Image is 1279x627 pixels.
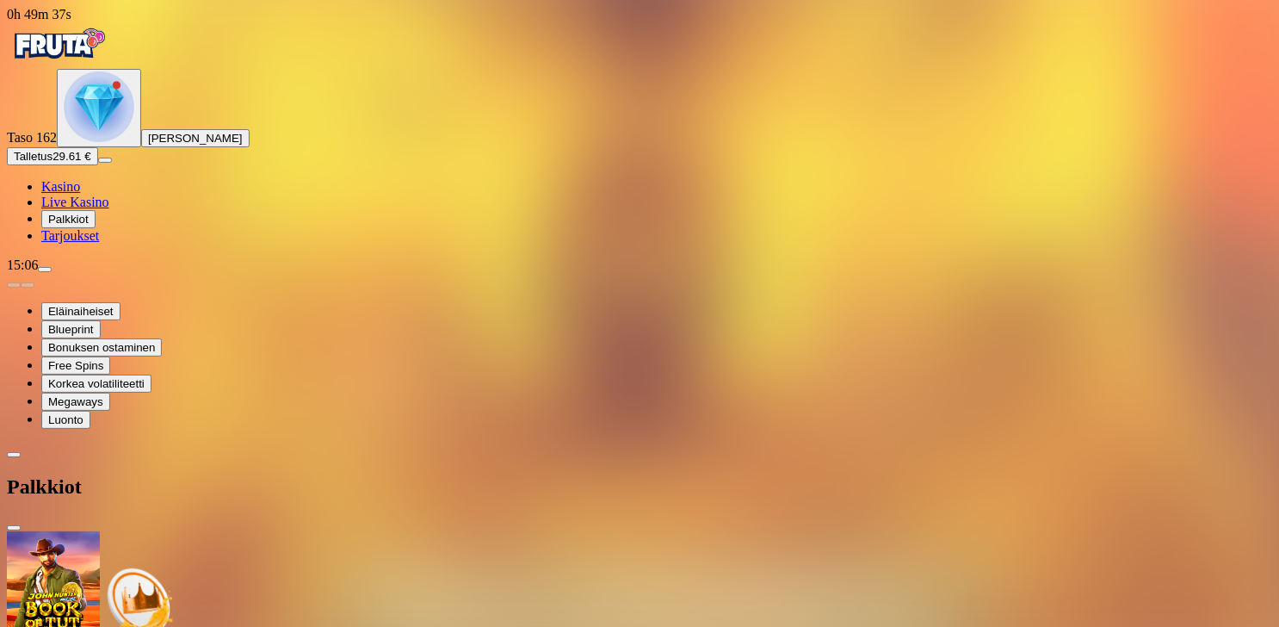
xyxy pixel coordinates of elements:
span: Taso 162 [7,130,57,145]
button: Free Spins [41,357,110,375]
a: Fruta [7,53,110,68]
button: close [7,525,21,531]
a: poker-chip iconLive Kasino [41,195,109,209]
button: level unlocked [57,69,141,147]
span: 29.61 € [53,150,90,163]
span: Bonuksen ostaminen [48,341,155,354]
a: diamond iconKasino [41,179,80,194]
span: [PERSON_NAME] [148,132,243,145]
h2: Palkkiot [7,475,1272,499]
button: Talletusplus icon29.61 € [7,147,98,165]
button: Eläinaiheiset [41,302,120,320]
img: Fruta [7,22,110,65]
button: Bonuksen ostaminen [41,338,162,357]
button: menu [38,267,52,272]
span: Megaways [48,395,103,408]
span: Live Kasino [41,195,109,209]
span: Eläinaiheiset [48,305,114,318]
button: [PERSON_NAME] [141,129,250,147]
button: Blueprint [41,320,101,338]
span: Blueprint [48,323,94,336]
button: menu [98,158,112,163]
span: Luonto [48,413,83,426]
span: Kasino [41,179,80,194]
button: next slide [21,282,34,288]
span: Tarjoukset [41,228,99,243]
button: chevron-left icon [7,452,21,457]
span: 15:06 [7,258,38,272]
span: user session time [7,7,71,22]
span: Free Spins [48,359,103,372]
img: level unlocked [64,71,134,142]
button: Megaways [41,393,110,411]
button: Luonto [41,411,90,429]
button: prev slide [7,282,21,288]
nav: Primary [7,22,1272,244]
button: Korkea volatiliteetti [41,375,151,393]
button: reward iconPalkkiot [41,210,96,228]
a: gift-inverted iconTarjoukset [41,228,99,243]
span: Korkea volatiliteetti [48,377,145,390]
span: Palkkiot [48,213,89,226]
span: Talletus [14,150,53,163]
